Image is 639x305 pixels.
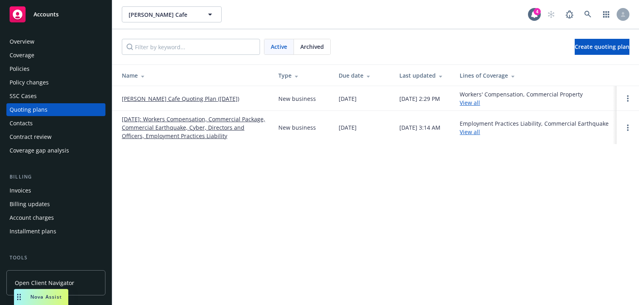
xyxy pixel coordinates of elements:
a: Invoices [6,184,105,197]
div: [DATE] [339,123,357,132]
a: Policy changes [6,76,105,89]
a: Report a Bug [562,6,577,22]
div: Quoting plans [10,103,48,116]
div: Billing [6,173,105,181]
div: Tools [6,254,105,262]
span: Open Client Navigator [15,279,74,287]
a: View all [460,128,480,136]
div: Workers' Compensation, Commercial Property [460,90,583,107]
div: [DATE] 3:14 AM [399,123,441,132]
div: Name [122,71,266,80]
a: Billing updates [6,198,105,211]
div: Policy changes [10,76,49,89]
div: [DATE] [339,94,357,103]
a: Accounts [6,3,105,26]
div: Type [278,71,326,80]
div: New business [278,123,316,132]
div: Installment plans [10,225,56,238]
a: Contacts [6,117,105,130]
div: Account charges [10,211,54,224]
a: SSC Cases [6,90,105,102]
input: Filter by keyword... [122,39,260,55]
span: Active [271,42,287,51]
a: [DATE]: Workers Compensation, Commercial Package, Commercial Earthquake, Cyber, Directors and Off... [122,115,266,140]
div: Coverage [10,49,34,62]
div: Drag to move [14,289,24,305]
a: Coverage [6,49,105,62]
a: Search [580,6,596,22]
div: 4 [534,8,541,15]
a: Overview [6,35,105,48]
a: Open options [623,123,633,132]
a: Switch app [598,6,614,22]
button: Nova Assist [14,289,68,305]
a: Create quoting plan [575,39,629,55]
a: Contract review [6,130,105,143]
div: Policies [10,62,30,75]
a: Open options [623,94,633,103]
a: View all [460,99,480,106]
a: [PERSON_NAME] Cafe Quoting Plan ([DATE]) [122,94,239,103]
div: Last updated [399,71,447,80]
span: [PERSON_NAME] Cafe [129,10,198,19]
span: Archived [300,42,324,51]
div: Employment Practices Liability, Commercial Earthquake [460,119,609,136]
div: Invoices [10,184,31,197]
div: Contract review [10,130,52,143]
a: Policies [6,62,105,75]
button: [PERSON_NAME] Cafe [122,6,222,22]
a: Coverage gap analysis [6,144,105,157]
div: New business [278,94,316,103]
div: [DATE] 2:29 PM [399,94,440,103]
div: Billing updates [10,198,50,211]
div: Contacts [10,117,33,130]
div: Lines of Coverage [460,71,610,80]
span: Accounts [34,11,59,18]
span: Nova Assist [30,293,62,300]
div: SSC Cases [10,90,37,102]
div: Due date [339,71,386,80]
a: Installment plans [6,225,105,238]
a: Quoting plans [6,103,105,116]
div: Coverage gap analysis [10,144,69,157]
a: Account charges [6,211,105,224]
span: Create quoting plan [575,43,629,50]
a: Start snowing [543,6,559,22]
div: Overview [10,35,34,48]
